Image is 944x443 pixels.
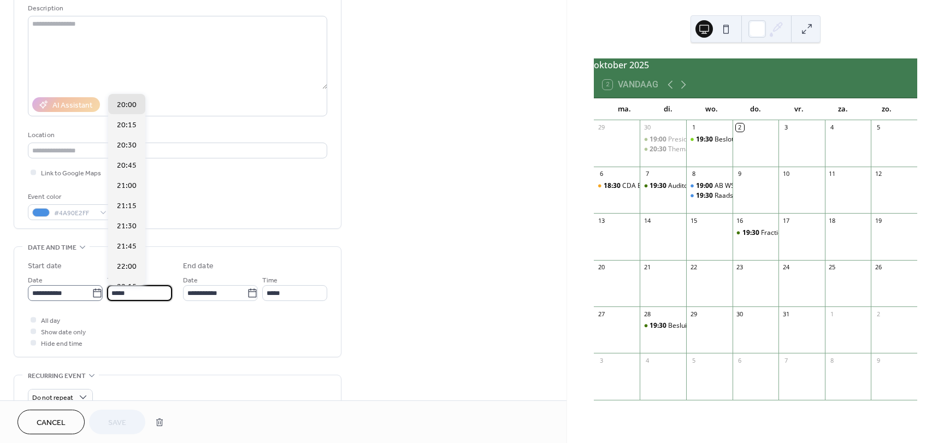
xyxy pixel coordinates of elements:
[782,356,790,364] div: 7
[668,321,777,330] div: Besluitvormende Raadsvergadering
[736,216,744,225] div: 16
[715,135,836,144] div: Besloten: Visie op de Nieuwe Gemeente
[874,170,882,178] div: 12
[28,261,62,272] div: Start date
[686,181,733,191] div: AB WSD (Lily)
[650,135,668,144] span: 19:00
[650,181,668,191] span: 19:30
[828,123,836,132] div: 4
[117,241,137,252] span: 21:45
[28,275,43,286] span: Date
[668,135,719,144] div: Presidium (Fons)
[597,263,605,271] div: 20
[828,216,836,225] div: 18
[41,168,101,179] span: Link to Google Maps
[117,281,137,293] span: 22:15
[689,356,698,364] div: 5
[643,310,651,318] div: 28
[777,98,821,120] div: vr.
[865,98,908,120] div: zo.
[28,242,76,253] span: Date and time
[742,228,761,238] span: 19:30
[32,392,73,404] span: Do not repeat
[622,181,724,191] div: CDA Brainport ([PERSON_NAME])
[690,98,734,120] div: wo.
[686,135,733,144] div: Besloten: Visie op de Nieuwe Gemeente
[782,170,790,178] div: 10
[689,263,698,271] div: 22
[603,98,646,120] div: ma.
[597,216,605,225] div: 13
[782,310,790,318] div: 31
[643,216,651,225] div: 14
[117,261,137,273] span: 22:00
[689,216,698,225] div: 15
[643,170,651,178] div: 7
[28,129,325,141] div: Location
[262,275,278,286] span: Time
[640,145,686,154] div: Themasessies
[874,123,882,132] div: 5
[640,135,686,144] div: Presidium (Fons)
[28,191,110,203] div: Event color
[594,181,640,191] div: CDA Brainport (Henri Bontenbal)
[28,3,325,14] div: Description
[736,263,744,271] div: 23
[736,170,744,178] div: 9
[640,181,686,191] div: Auditcommissie (Alexander)
[874,356,882,364] div: 9
[54,208,95,219] span: #4A90E2FF
[782,263,790,271] div: 24
[782,216,790,225] div: 17
[736,123,744,132] div: 2
[734,98,777,120] div: do.
[117,99,137,111] span: 20:00
[650,145,668,154] span: 20:30
[689,170,698,178] div: 8
[183,275,198,286] span: Date
[640,321,686,330] div: Besluitvormende Raadsvergadering
[828,310,836,318] div: 1
[715,191,776,200] div: Raadstafel 21 (Fons)
[117,120,137,131] span: 20:15
[646,98,690,120] div: di.
[689,310,698,318] div: 29
[782,123,790,132] div: 3
[715,181,797,191] div: AB WSD ([PERSON_NAME])
[28,370,86,382] span: Recurring event
[821,98,865,120] div: za.
[736,356,744,364] div: 6
[117,140,137,151] span: 20:30
[668,181,774,191] div: Auditcommissie ([PERSON_NAME])
[828,170,836,178] div: 11
[668,145,712,154] div: Themasessies
[604,181,622,191] span: 18:30
[828,263,836,271] div: 25
[597,123,605,132] div: 29
[117,180,137,192] span: 21:00
[828,356,836,364] div: 8
[874,310,882,318] div: 2
[41,327,86,338] span: Show date only
[597,356,605,364] div: 3
[41,315,60,327] span: All day
[107,275,122,286] span: Time
[183,261,214,272] div: End date
[736,310,744,318] div: 30
[696,191,715,200] span: 19:30
[17,410,85,434] button: Cancel
[650,321,668,330] span: 19:30
[594,58,917,72] div: oktober 2025
[696,181,715,191] span: 19:00
[686,191,733,200] div: Raadstafel 21 (Fons)
[643,263,651,271] div: 21
[41,338,82,350] span: Hide end time
[597,310,605,318] div: 27
[696,135,715,144] span: 19:30
[643,123,651,132] div: 30
[117,200,137,212] span: 21:15
[689,123,698,132] div: 1
[874,263,882,271] div: 26
[874,216,882,225] div: 19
